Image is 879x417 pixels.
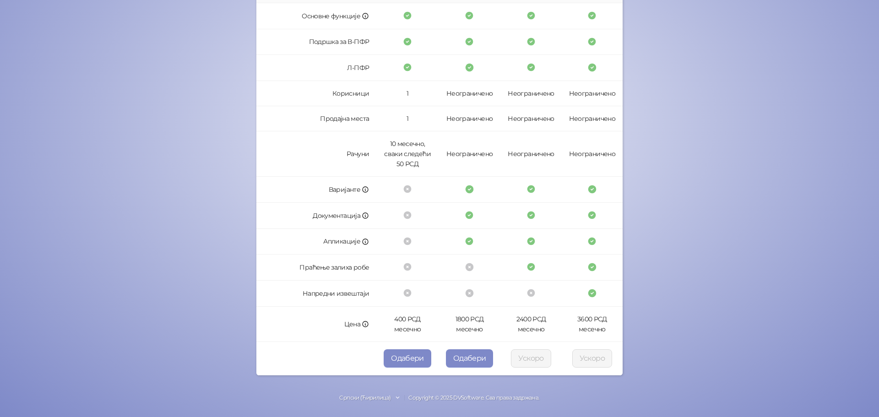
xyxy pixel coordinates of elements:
[562,81,623,106] td: Неограничено
[439,106,501,131] td: Неограничено
[256,281,376,307] td: Напредни извештаји
[439,307,501,342] td: 1800 РСД месечно
[256,81,376,106] td: Корисници
[500,81,561,106] td: Неограничено
[256,55,376,81] td: Л-ПФР
[256,3,376,29] td: Основне функције
[500,131,561,177] td: Неограничено
[376,106,439,131] td: 1
[562,131,623,177] td: Неограничено
[511,349,551,368] button: Ускоро
[376,131,439,177] td: 10 месечно, сваки следећи 50 РСД
[500,307,561,342] td: 2400 РСД месечно
[256,203,376,229] td: Документација
[446,349,494,368] button: Одабери
[439,131,501,177] td: Неограничено
[562,106,623,131] td: Неограничено
[376,307,439,342] td: 400 РСД месечно
[256,177,376,203] td: Варијанте
[256,307,376,342] td: Цена
[256,29,376,55] td: Подршка за В-ПФР
[572,349,612,368] button: Ускоро
[384,349,431,368] button: Одабери
[562,307,623,342] td: 3600 РСД месечно
[500,106,561,131] td: Неограничено
[256,229,376,255] td: Апликације
[339,394,391,402] div: Српски (Ћирилица)
[256,131,376,177] td: Рачуни
[439,81,501,106] td: Неограничено
[256,255,376,281] td: Праћење залиха робе
[256,106,376,131] td: Продајна места
[376,81,439,106] td: 1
